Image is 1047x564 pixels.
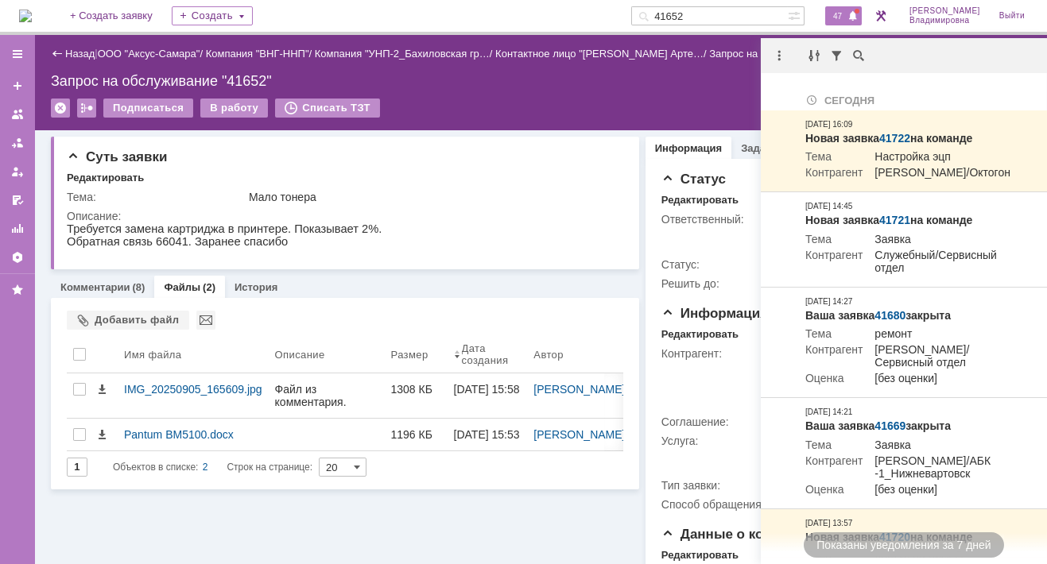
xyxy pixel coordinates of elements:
[874,309,905,322] a: 41680
[741,142,777,154] a: Задачи
[124,349,181,361] div: Имя файла
[879,214,910,226] a: 41721
[19,10,32,22] img: logo
[5,130,30,156] a: Заявки в моей ответственности
[95,383,108,396] span: Скачать файл
[527,336,631,373] th: Автор
[462,342,509,366] div: Дата создания
[661,258,840,271] div: Статус:
[5,245,30,270] a: Настройки
[879,531,910,543] a: 41720
[385,336,448,373] th: Размер
[863,249,1012,277] td: Служебный/Сервисный отдел
[805,214,972,226] strong: Новая заявка на команде
[206,48,309,60] a: Компания "ВНГ-ННП"
[448,336,528,373] th: Дата создания
[863,372,1012,388] td: [без оценки]
[805,309,951,322] strong: Ваша заявка закрыта
[113,462,198,473] span: Объектов в списке:
[391,383,441,396] div: 1308 КБ
[863,327,1012,343] td: ремонт
[879,132,910,145] a: 41722
[67,210,621,222] div: Описание:
[863,166,1010,182] td: [PERSON_NAME]/Октогон
[5,73,30,99] a: Создать заявку
[661,213,840,226] div: Ответственный:
[5,159,30,184] a: Мои заявки
[805,454,863,483] td: Контрагент
[315,48,495,60] div: /
[95,428,108,441] span: Скачать файл
[454,383,520,396] div: [DATE] 15:58
[863,343,1012,372] td: [PERSON_NAME]/Сервисный отдел
[67,149,167,164] span: Суть заявки
[863,150,1010,166] td: Настройка эцп
[805,46,824,65] div: Группировка уведомлений
[805,531,972,543] strong: Новая заявка на команде
[95,47,97,59] div: |
[863,454,1012,483] td: [PERSON_NAME]/АБК -1_Нижневартовск
[805,200,852,213] div: [DATE] 14:45
[871,6,890,25] a: Перейти в интерфейс администратора
[805,327,863,343] td: Тема
[909,6,980,16] span: [PERSON_NAME]
[275,383,378,535] div: Файл из комментария. Описание: Вложение из письма, Тема: RE: В заявке №41652 новый комментарий, О...
[98,48,206,60] div: /
[805,166,863,182] td: Контрагент
[5,187,30,213] a: Мои согласования
[909,16,980,25] span: Владимировна
[164,281,200,293] a: Файлы
[124,428,262,441] div: Pantum BM5100.docx
[863,483,1012,499] td: [без оценки]
[709,48,869,60] div: Запрос на обслуживание "41652"
[661,306,768,321] span: Информация
[661,527,830,542] span: Данные о контрагенте
[805,438,863,454] td: Тема
[5,102,30,127] a: Заявки на командах
[863,233,1012,249] td: Заявка
[661,328,739,341] div: Редактировать
[805,92,1012,107] div: Сегодня
[805,343,863,372] td: Контрагент
[850,46,869,65] div: Поиск по тексту
[661,172,726,187] span: Статус
[203,458,208,477] div: 2
[805,406,852,419] div: [DATE] 14:21
[804,532,1003,558] div: Показаны уведомления за 7 дней
[788,7,804,22] span: Расширенный поиск
[805,517,852,530] div: [DATE] 13:57
[828,46,847,65] div: Фильтрация
[661,347,840,360] div: Контрагент:
[67,172,144,184] div: Редактировать
[661,498,840,511] div: Способ обращения:
[98,48,200,60] a: ООО "Аксус-Самара"
[51,73,1031,89] div: Запрос на обслуживание "41652"
[65,48,95,60] a: Назад
[661,194,739,207] div: Редактировать
[60,281,130,293] a: Комментарии
[67,191,246,203] div: Тема:
[805,419,951,432] strong: Ваша заявка закрыта
[206,48,315,60] div: /
[533,383,625,396] a: [PERSON_NAME]
[805,372,863,388] td: Оценка
[805,296,852,308] div: [DATE] 14:27
[235,281,277,293] a: История
[391,428,441,441] div: 1196 КБ
[770,46,789,65] div: Действия с уведомлениями
[315,48,490,60] a: Компания "УНП-2_Бахиловская гр…
[172,6,253,25] div: Создать
[661,549,739,562] div: Редактировать
[661,435,840,447] div: Услуга:
[495,48,704,60] a: Контактное лицо "[PERSON_NAME] Арте…
[51,99,70,118] div: Удалить
[19,10,32,22] a: Перейти на домашнюю страницу
[124,383,262,396] div: IMG_20250905_165609.jpg
[533,428,625,441] a: [PERSON_NAME]
[275,349,325,361] div: Описание
[828,10,847,21] span: 47
[203,281,215,293] div: (2)
[118,336,269,373] th: Имя файла
[661,415,840,428] div: Соглашение:
[661,479,840,492] div: Тип заявки:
